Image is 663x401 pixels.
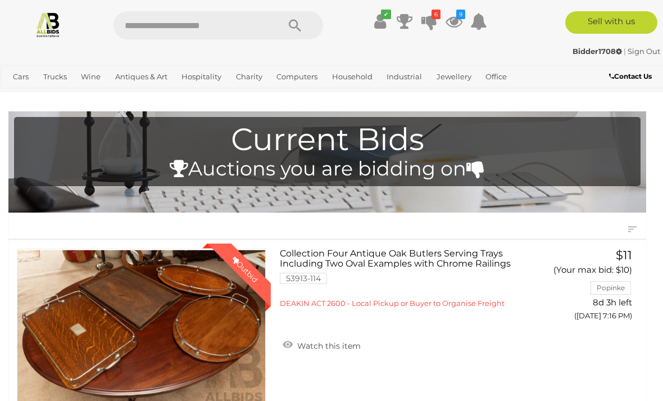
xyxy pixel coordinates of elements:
[328,67,377,86] a: Household
[421,11,438,31] a: 6
[456,10,465,19] i: 9
[573,47,622,56] strong: Bidder1708
[381,10,391,19] i: ✔
[76,67,105,86] a: Wine
[548,249,635,326] a: $11 (Your max bid: $10) Popinke 8d 3h left ([DATE] 7:16 PM)
[46,86,135,105] a: [GEOGRAPHIC_DATA]
[609,70,655,83] a: Contact Us
[39,67,71,86] a: Trucks
[565,11,657,34] a: Sell with us
[288,249,532,308] a: Collection Four Antique Oak Butlers Serving Trays Including Two Oval Examples with Chrome Railing...
[177,67,226,86] a: Hospitality
[294,341,361,351] span: Watch this item
[20,158,635,180] h4: Auctions you are bidding on
[446,11,462,31] a: 9
[280,336,364,353] a: Watch this item
[616,248,632,262] span: $11
[20,123,635,157] h1: Current Bids
[609,72,652,80] b: Contact Us
[573,47,624,56] a: Bidder1708
[231,67,267,86] a: Charity
[628,47,660,56] a: Sign Out
[267,11,323,39] button: Search
[272,67,322,86] a: Computers
[624,47,626,56] span: |
[382,67,426,86] a: Industrial
[481,67,511,86] a: Office
[8,86,40,105] a: Sports
[432,10,441,19] i: 6
[35,11,61,38] img: Allbids.com.au
[371,11,388,31] a: ✔
[111,67,172,86] a: Antiques & Art
[432,67,476,86] a: Jewellery
[219,244,271,295] div: Outbid
[8,67,33,86] a: Cars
